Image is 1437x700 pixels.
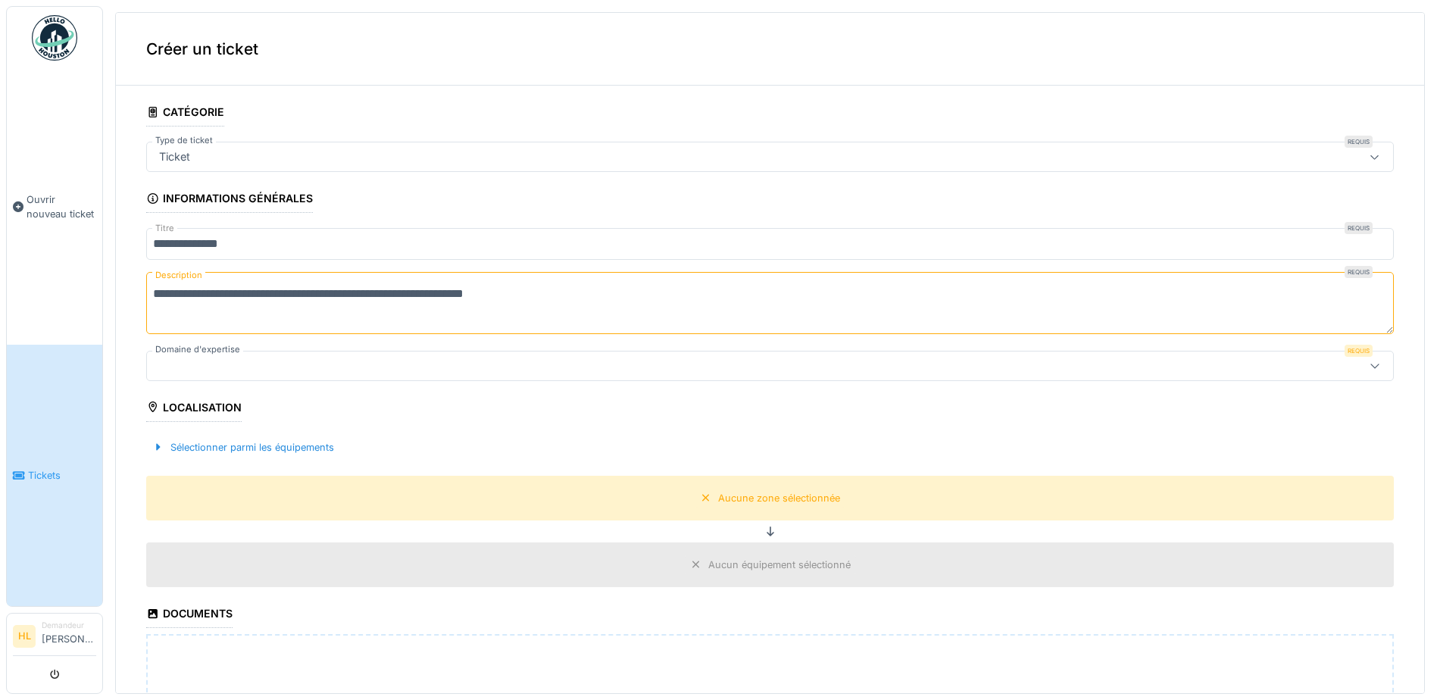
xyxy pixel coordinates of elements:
[27,192,96,221] span: Ouvrir nouveau ticket
[1345,345,1373,357] div: Requis
[1345,222,1373,234] div: Requis
[153,148,196,165] div: Ticket
[152,134,216,147] label: Type de ticket
[152,222,177,235] label: Titre
[7,345,102,606] a: Tickets
[146,602,233,628] div: Documents
[7,69,102,345] a: Ouvrir nouveau ticket
[28,468,96,483] span: Tickets
[32,15,77,61] img: Badge_color-CXgf-gQk.svg
[13,620,96,656] a: HL Demandeur[PERSON_NAME]
[718,491,840,505] div: Aucune zone sélectionnée
[1345,136,1373,148] div: Requis
[116,13,1424,86] div: Créer un ticket
[146,101,224,127] div: Catégorie
[13,625,36,648] li: HL
[1345,266,1373,278] div: Requis
[146,437,340,458] div: Sélectionner parmi les équipements
[152,266,205,285] label: Description
[708,558,851,572] div: Aucun équipement sélectionné
[152,343,243,356] label: Domaine d'expertise
[146,396,242,422] div: Localisation
[146,187,313,213] div: Informations générales
[42,620,96,631] div: Demandeur
[42,620,96,652] li: [PERSON_NAME]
